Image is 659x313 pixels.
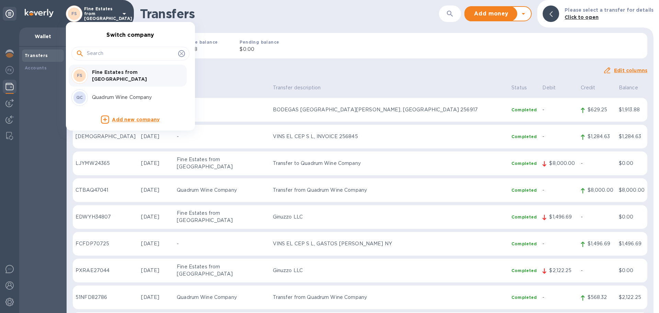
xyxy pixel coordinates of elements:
b: FS [77,73,83,78]
p: Quadrum Wine Company [92,94,178,101]
b: QC [76,95,83,100]
p: Fine Estates from [GEOGRAPHIC_DATA] [92,69,178,82]
input: Search [87,48,175,59]
p: Add new company [112,116,160,124]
